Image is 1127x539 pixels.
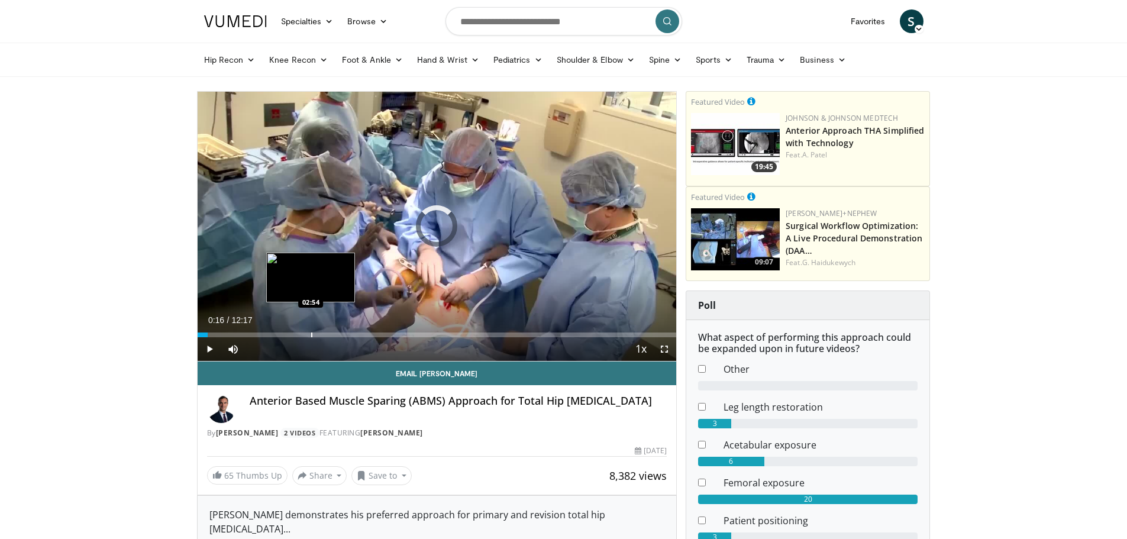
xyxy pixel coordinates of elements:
a: 2 Videos [280,428,319,438]
div: Feat. [786,257,925,268]
input: Search topics, interventions [445,7,682,35]
div: By FEATURING [207,428,667,438]
div: [DATE] [635,446,667,456]
a: [PERSON_NAME] [216,428,279,438]
img: Avatar [207,395,235,423]
a: Foot & Ankle [335,48,410,72]
a: Browse [340,9,395,33]
a: Anterior Approach THA Simplified with Technology [786,125,924,149]
button: Play [198,337,221,361]
a: Johnson & Johnson MedTech [786,113,898,123]
dd: Leg length restoration [715,400,926,414]
div: Feat. [786,150,925,160]
a: Hip Recon [197,48,263,72]
span: 09:07 [751,257,777,267]
a: 09:07 [691,208,780,270]
span: 12:17 [231,315,252,325]
button: Fullscreen [653,337,676,361]
img: image.jpeg [266,253,355,302]
a: 19:45 [691,113,780,175]
a: Hand & Wrist [410,48,486,72]
span: 8,382 views [609,469,667,483]
div: v 4.0.25 [33,19,58,28]
strong: Poll [698,299,716,312]
a: Trauma [740,48,793,72]
button: Share [292,466,347,485]
dd: Femoral exposure [715,476,926,490]
img: website_grey.svg [19,31,28,40]
img: logo_orange.svg [19,19,28,28]
a: [PERSON_NAME]+Nephew [786,208,877,218]
small: Featured Video [691,96,745,107]
img: bcfc90b5-8c69-4b20-afee-af4c0acaf118.150x105_q85_crop-smart_upscale.jpg [691,208,780,270]
img: tab_keywords_by_traffic_grey.svg [118,69,127,78]
span: 19:45 [751,162,777,172]
a: Pediatrics [486,48,550,72]
h6: What aspect of performing this approach could be expanded upon in future videos? [698,332,918,354]
div: Keywords by Traffic [131,70,199,78]
a: Business [793,48,853,72]
a: S [900,9,923,33]
img: 06bb1c17-1231-4454-8f12-6191b0b3b81a.150x105_q85_crop-smart_upscale.jpg [691,113,780,175]
div: Domain Overview [45,70,106,78]
a: [PERSON_NAME] [360,428,423,438]
a: Sports [689,48,740,72]
img: VuMedi Logo [204,15,267,27]
a: 65 Thumbs Up [207,466,288,485]
dd: Other [715,362,926,376]
button: Mute [221,337,245,361]
h4: Anterior Based Muscle Sparing (ABMS) Approach for Total Hip [MEDICAL_DATA] [250,395,667,408]
span: / [227,315,230,325]
a: Shoulder & Elbow [550,48,642,72]
div: 20 [698,495,918,504]
a: Spine [642,48,689,72]
div: 3 [698,419,731,428]
span: 0:16 [208,315,224,325]
img: tab_domain_overview_orange.svg [32,69,41,78]
button: Playback Rate [629,337,653,361]
a: Surgical Workflow Optimization: A Live Procedural Demonstration (DAA… [786,220,922,256]
dd: Patient positioning [715,514,926,528]
a: G. Haidukewych [802,257,855,267]
a: Knee Recon [262,48,335,72]
dd: Acetabular exposure [715,438,926,452]
button: Save to [351,466,412,485]
small: Featured Video [691,192,745,202]
div: 6 [698,457,764,466]
span: 65 [224,470,234,481]
div: Progress Bar [198,333,677,337]
video-js: Video Player [198,92,677,362]
a: A. Patel [802,150,828,160]
div: Domain: [DOMAIN_NAME] [31,31,130,40]
a: Email [PERSON_NAME] [198,362,677,385]
a: Favorites [844,9,893,33]
a: Specialties [274,9,341,33]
